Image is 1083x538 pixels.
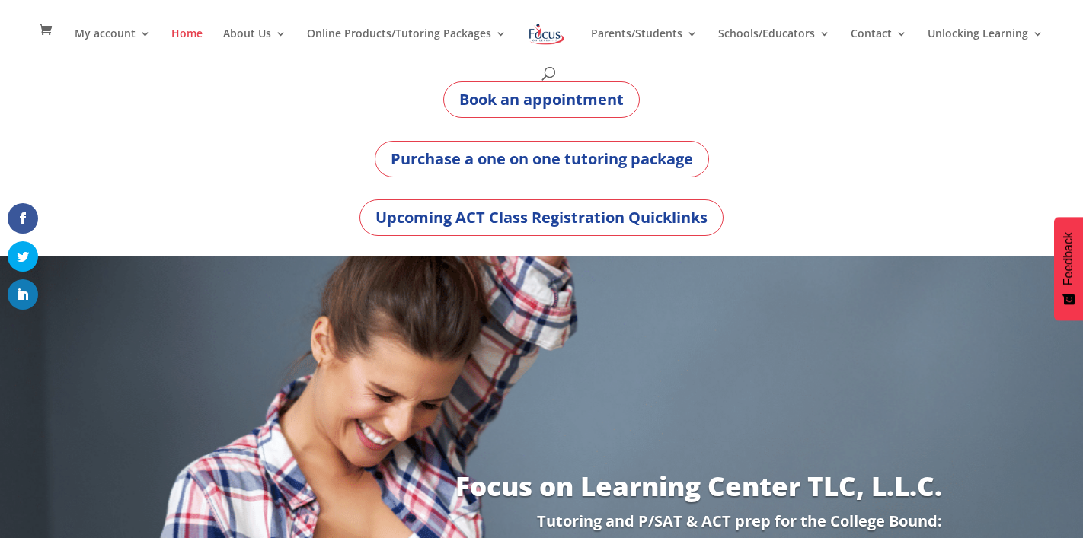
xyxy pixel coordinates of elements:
[591,28,698,64] a: Parents/Students
[527,21,567,48] img: Focus on Learning
[1062,232,1075,285] span: Feedback
[443,81,640,118] a: Book an appointment
[307,28,506,64] a: Online Products/Tutoring Packages
[455,468,942,504] a: Focus on Learning Center TLC, L.L.C.
[75,28,151,64] a: My account
[1054,217,1083,320] button: Feedback - Show survey
[375,141,709,177] a: Purchase a one on one tutoring package
[171,28,203,64] a: Home
[359,199,724,236] a: Upcoming ACT Class Registration Quicklinks
[851,28,907,64] a: Contact
[223,28,286,64] a: About Us
[928,28,1043,64] a: Unlocking Learning
[718,28,830,64] a: Schools/Educators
